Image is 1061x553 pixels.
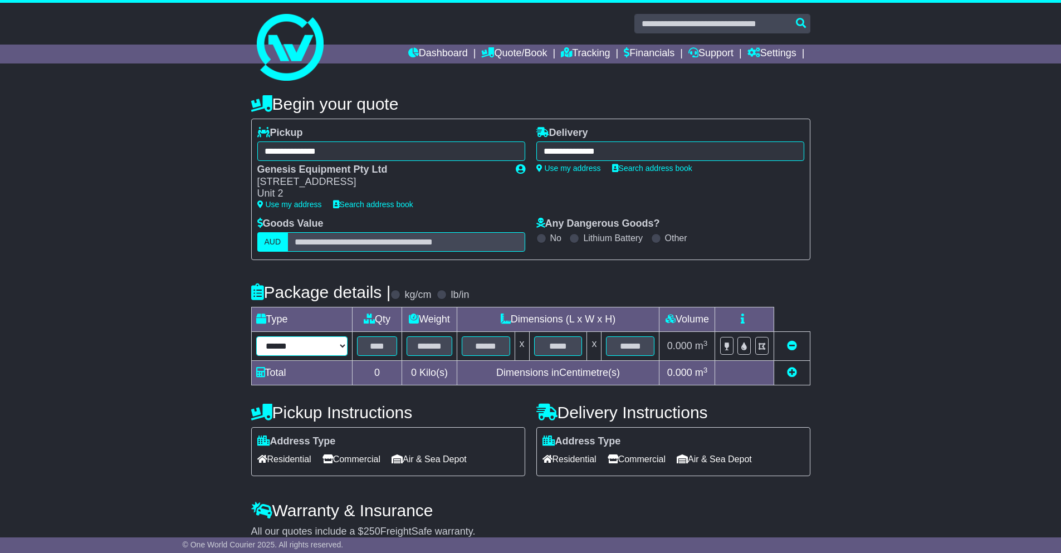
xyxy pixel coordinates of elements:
[659,307,715,332] td: Volume
[703,366,708,374] sup: 3
[364,526,380,537] span: 250
[677,451,752,468] span: Air & Sea Depot
[451,289,469,301] label: lb/in
[257,232,289,252] label: AUD
[257,435,336,448] label: Address Type
[536,164,601,173] a: Use my address
[787,340,797,351] a: Remove this item
[257,200,322,209] a: Use my address
[457,361,659,385] td: Dimensions in Centimetre(s)
[411,367,417,378] span: 0
[251,403,525,422] h4: Pickup Instructions
[257,164,505,176] div: Genesis Equipment Pty Ltd
[257,451,311,468] span: Residential
[257,176,505,188] div: [STREET_ADDRESS]
[536,127,588,139] label: Delivery
[695,340,708,351] span: m
[251,501,810,520] h4: Warranty & Insurance
[667,367,692,378] span: 0.000
[747,45,796,63] a: Settings
[542,451,596,468] span: Residential
[561,45,610,63] a: Tracking
[608,451,666,468] span: Commercial
[257,127,303,139] label: Pickup
[352,361,402,385] td: 0
[404,289,431,301] label: kg/cm
[392,451,467,468] span: Air & Sea Depot
[536,218,660,230] label: Any Dangerous Goods?
[457,307,659,332] td: Dimensions (L x W x H)
[787,367,797,378] a: Add new item
[352,307,402,332] td: Qty
[251,95,810,113] h4: Begin your quote
[402,307,457,332] td: Weight
[550,233,561,243] label: No
[688,45,734,63] a: Support
[612,164,692,173] a: Search address book
[251,307,352,332] td: Type
[333,200,413,209] a: Search address book
[542,435,621,448] label: Address Type
[322,451,380,468] span: Commercial
[583,233,643,243] label: Lithium Battery
[695,367,708,378] span: m
[703,339,708,348] sup: 3
[251,526,810,538] div: All our quotes include a $ FreightSafe warranty.
[257,218,324,230] label: Goods Value
[667,340,692,351] span: 0.000
[251,283,391,301] h4: Package details |
[536,403,810,422] h4: Delivery Instructions
[251,361,352,385] td: Total
[257,188,505,200] div: Unit 2
[587,332,602,361] td: x
[183,540,344,549] span: © One World Courier 2025. All rights reserved.
[408,45,468,63] a: Dashboard
[665,233,687,243] label: Other
[515,332,529,361] td: x
[402,361,457,385] td: Kilo(s)
[481,45,547,63] a: Quote/Book
[624,45,674,63] a: Financials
